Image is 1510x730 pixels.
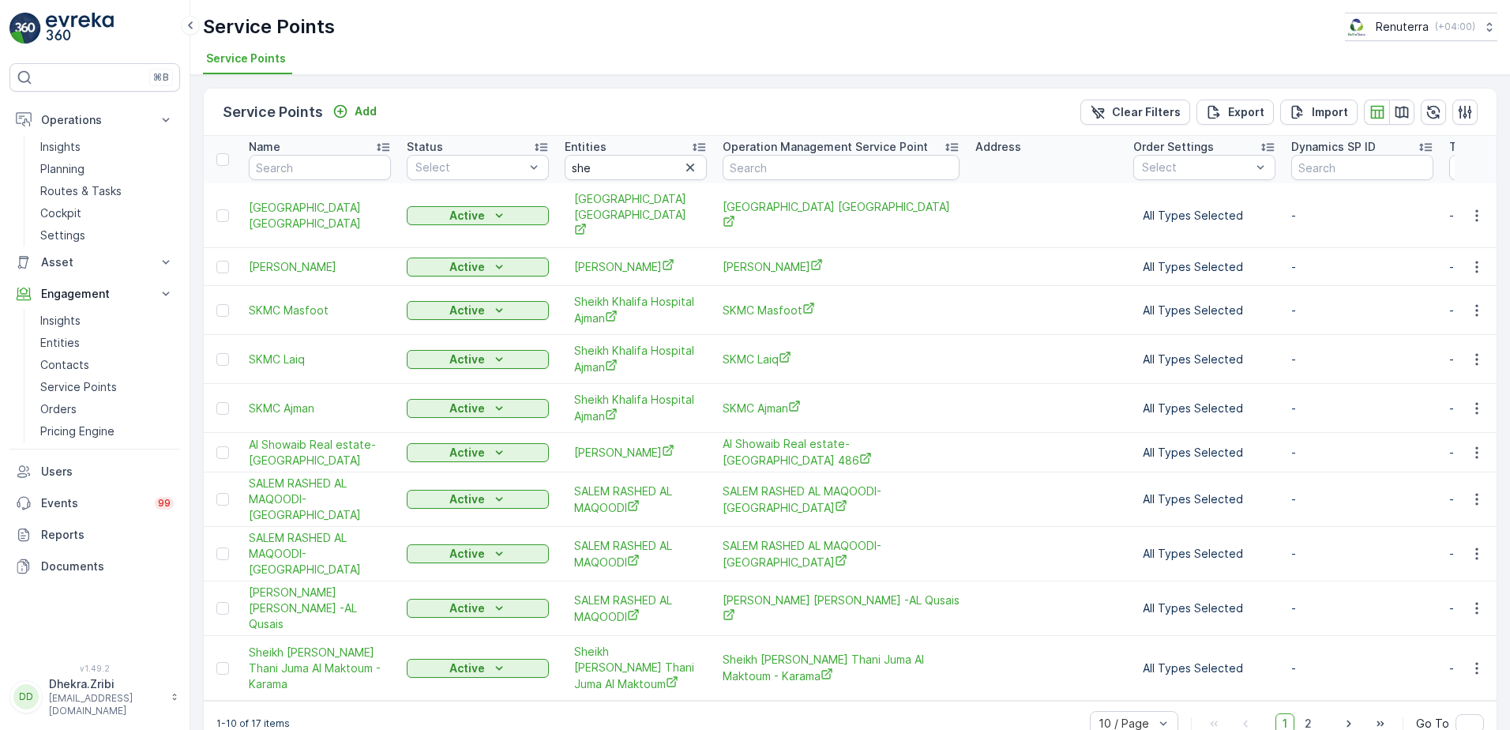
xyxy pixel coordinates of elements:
[574,392,697,424] a: Sheikh Khalifa Hospital Ajman
[1291,139,1376,155] p: Dynamics SP ID
[449,352,485,367] p: Active
[1143,491,1266,507] p: All Types Selected
[407,544,549,563] button: Active
[158,497,171,510] p: 99
[449,445,485,461] p: Active
[1228,104,1264,120] p: Export
[1142,160,1251,175] p: Select
[574,258,697,275] span: [PERSON_NAME]
[1143,259,1266,275] p: All Types Selected
[34,332,180,354] a: Entities
[216,402,229,415] div: Toggle Row Selected
[723,484,960,516] span: SALEM RASHED AL MAQOODI-[GEOGRAPHIC_DATA]
[449,600,485,616] p: Active
[723,652,960,684] a: Sheikh Saaed Obaid Thani Juma Al Maktoum - Karama
[723,400,960,416] span: SKMC Ajman
[40,228,85,243] p: Settings
[723,155,960,180] input: Search
[249,259,391,275] a: ALI RASHED KHALIFA ALABBAR
[723,302,960,318] span: SKMC Masfoot
[1283,248,1441,286] td: -
[565,155,707,180] input: Search
[723,538,960,570] a: SALEM RASHED AL MAQOODI-Karama Building
[40,205,81,221] p: Cockpit
[34,202,180,224] a: Cockpit
[41,112,148,128] p: Operations
[249,303,391,318] span: SKMC Masfoot
[574,484,697,516] a: SALEM RASHED AL MAQOODI
[407,659,549,678] button: Active
[249,645,391,692] a: Sheikh Saaed Obaid Thani Juma Al Maktoum - Karama
[9,13,41,44] img: logo
[249,139,280,155] p: Name
[206,51,286,66] span: Service Points
[1280,100,1358,125] button: Import
[574,538,697,570] a: SALEM RASHED AL MAQOODI
[1283,384,1441,433] td: -
[449,546,485,562] p: Active
[249,401,391,416] a: SKMC Ajman
[249,476,391,523] a: SALEM RASHED AL MAQOODI-Mankhool Building
[40,423,115,439] p: Pricing Engine
[449,303,485,318] p: Active
[723,538,960,570] span: SALEM RASHED AL MAQOODI-[GEOGRAPHIC_DATA]
[216,209,229,222] div: Toggle Row Selected
[407,206,549,225] button: Active
[1143,546,1266,562] p: All Types Selected
[723,258,960,275] a: ALI RASHED KHALIFA ALABBAR
[1283,335,1441,384] td: -
[34,180,180,202] a: Routes & Tasks
[249,476,391,523] span: SALEM RASHED AL MAQOODI-[GEOGRAPHIC_DATA]
[574,191,697,239] span: [GEOGRAPHIC_DATA] [GEOGRAPHIC_DATA]
[249,645,391,692] span: Sheikh [PERSON_NAME] Thani Juma Al Maktoum - Karama
[1133,139,1214,155] p: Order Settings
[9,456,180,487] a: Users
[574,644,697,692] span: Sheikh [PERSON_NAME] Thani Juma Al Maktoum
[34,354,180,376] a: Contacts
[1345,13,1497,41] button: Renuterra(+04:00)
[249,259,391,275] span: [PERSON_NAME]
[41,464,174,480] p: Users
[9,519,180,551] a: Reports
[723,593,960,625] span: [PERSON_NAME] [PERSON_NAME] -AL Qusais
[49,676,163,692] p: Dhekra.Zribi
[574,444,697,461] a: SHEIKH MOHAMMAD BIN THANI BIN JUMA AL MAKTOUM
[216,602,229,615] div: Toggle Row Selected
[216,353,229,366] div: Toggle Row Selected
[34,158,180,180] a: Planning
[34,224,180,246] a: Settings
[723,258,960,275] span: [PERSON_NAME]
[40,161,85,177] p: Planning
[574,343,697,375] a: Sheikh Khalifa Hospital Ajman
[1143,445,1266,461] p: All Types Selected
[574,258,697,275] a: ALI RASHED KHALIFA ALABBAR
[249,585,391,632] span: [PERSON_NAME] [PERSON_NAME] -AL Qusais
[34,376,180,398] a: Service Points
[249,530,391,578] span: SALEM RASHED AL MAQOODI-[GEOGRAPHIC_DATA]
[9,246,180,278] button: Asset
[1283,636,1441,701] td: -
[249,530,391,578] a: SALEM RASHED AL MAQOODI-Karama Building
[216,493,229,506] div: Toggle Row Selected
[249,437,391,468] span: Al Showaib Real estate- [GEOGRAPHIC_DATA]
[407,301,549,320] button: Active
[1283,286,1441,335] td: -
[203,14,335,40] p: Service Points
[975,139,1021,155] p: Address
[449,660,485,676] p: Active
[216,304,229,317] div: Toggle Row Selected
[216,261,229,273] div: Toggle Row Selected
[449,401,485,416] p: Active
[723,484,960,516] a: SALEM RASHED AL MAQOODI-Mankhool Building
[723,436,960,468] span: Al Showaib Real estate- [GEOGRAPHIC_DATA] 486
[41,286,148,302] p: Engagement
[723,351,960,367] a: SKMC Laiq
[41,254,148,270] p: Asset
[13,684,39,709] div: DD
[723,593,960,625] a: HAMDA SALEM AL MAQOODI -AL Qusais
[153,71,169,84] p: ⌘B
[723,199,960,231] span: [GEOGRAPHIC_DATA] [GEOGRAPHIC_DATA]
